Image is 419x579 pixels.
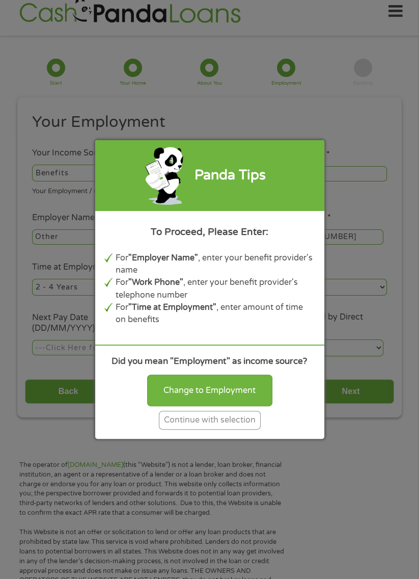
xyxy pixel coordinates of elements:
b: "Work Phone" [128,277,183,287]
li: For , enter your benefit provider's name [116,252,315,277]
b: "Time at Employment" [128,302,216,312]
div: Panda Tips [194,165,266,186]
div: To Proceed, Please Enter: [104,225,315,239]
div: Did you mean "Employment" as income source? [104,355,315,368]
img: green-panda-phone.png [144,145,185,206]
div: Change to Employment [147,375,272,406]
li: For , enter amount of time on benefits [116,301,315,326]
li: For , enter your benefit provider's telephone number [116,276,315,301]
b: "Employer Name" [128,253,198,263]
div: Continue with selection [159,411,261,430]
